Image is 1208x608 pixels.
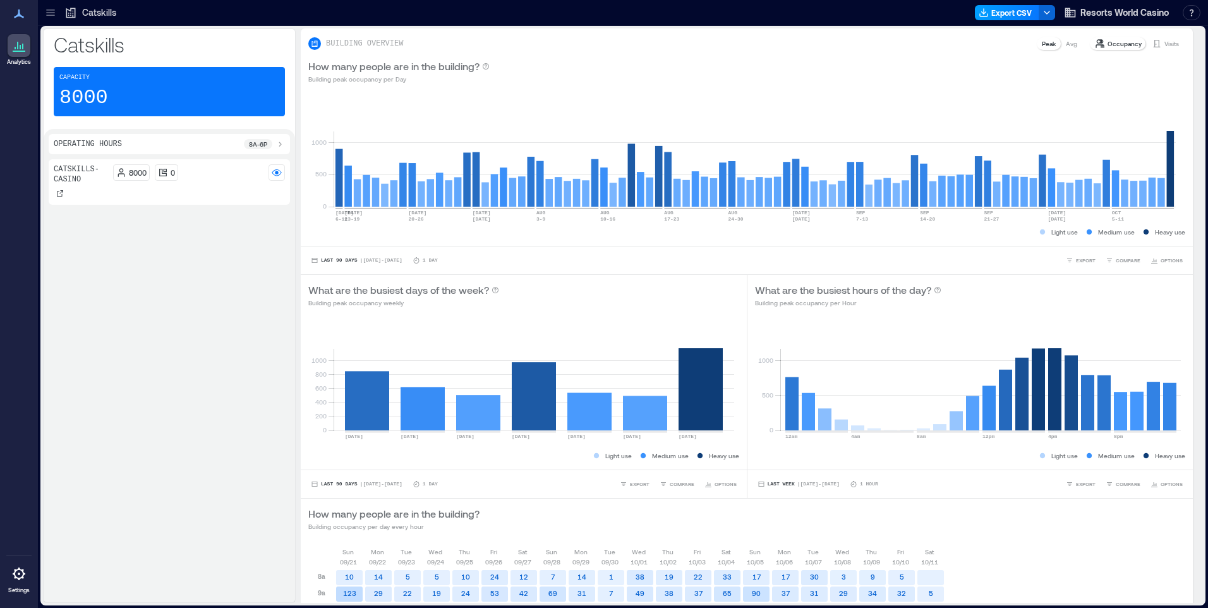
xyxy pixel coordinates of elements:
p: Heavy use [1155,227,1185,237]
p: Mon [574,547,588,557]
p: Thu [866,547,877,557]
text: 19 [665,573,673,581]
p: Thu [459,547,470,557]
p: Mon [778,547,791,557]
tspan: 1000 [311,356,327,364]
p: Building occupancy per day every hour [308,521,480,532]
p: 10/02 [660,557,677,567]
p: Peak [1042,39,1056,49]
text: 21-27 [984,216,999,222]
text: [DATE] [623,434,641,439]
p: 09/27 [514,557,531,567]
text: [DATE] [345,434,363,439]
text: 22 [694,573,703,581]
p: Catskills [54,32,285,57]
p: Catskills [82,6,116,19]
text: 3-9 [536,216,546,222]
text: OCT [1112,210,1121,216]
p: 10/01 [631,557,648,567]
button: COMPARE [1103,478,1143,490]
p: BUILDING OVERVIEW [326,39,403,49]
text: 8pm [1114,434,1123,439]
p: Light use [605,451,632,461]
p: 9a [318,588,325,598]
text: [DATE] [344,210,363,216]
tspan: 0 [323,202,327,210]
p: How many people are in the building? [308,506,480,521]
p: Building peak occupancy per Hour [755,298,941,308]
text: 3 [842,573,846,581]
p: How many people are in the building? [308,59,480,74]
p: 1 Day [423,480,438,488]
button: EXPORT [1063,254,1098,267]
text: 8am [917,434,926,439]
text: 32 [897,589,906,597]
text: 1 [609,573,613,581]
p: 1 Day [423,257,438,264]
text: 69 [548,589,557,597]
text: [DATE] [1048,210,1066,216]
p: 09/29 [572,557,589,567]
tspan: 1000 [311,138,327,146]
text: 5 [900,573,904,581]
span: COMPARE [1116,480,1140,488]
text: 10-16 [600,216,615,222]
p: Building peak occupancy per Day [308,74,490,84]
text: [DATE] [473,216,491,222]
text: 14-20 [920,216,935,222]
text: [DATE] [567,434,586,439]
text: 14 [374,573,383,581]
text: 7 [551,573,555,581]
p: Heavy use [709,451,739,461]
p: Medium use [1098,227,1135,237]
text: [DATE] [456,434,474,439]
button: OPTIONS [702,478,739,490]
tspan: 500 [761,391,773,399]
p: Wed [428,547,442,557]
button: EXPORT [1063,478,1098,490]
text: 6-12 [335,216,347,222]
button: Last Week |[DATE]-[DATE] [755,478,842,490]
text: SEP [856,210,866,216]
span: OPTIONS [1161,257,1183,264]
text: 65 [723,589,732,597]
text: 9 [871,573,875,581]
text: 24 [490,573,499,581]
text: 31 [577,589,586,597]
p: Visits [1164,39,1179,49]
p: 09/25 [456,557,473,567]
text: 7 [609,589,613,597]
button: Last 90 Days |[DATE]-[DATE] [308,478,405,490]
text: 13-19 [344,216,359,222]
text: 17 [752,573,761,581]
text: 5 [929,589,933,597]
p: What are the busiest hours of the day? [755,283,931,298]
button: EXPORT [617,478,652,490]
text: 12am [785,434,797,439]
p: 10/11 [921,557,938,567]
tspan: 600 [315,384,327,392]
text: 24-30 [728,216,744,222]
p: Sun [546,547,557,557]
tspan: 400 [315,398,327,406]
text: 37 [782,589,790,597]
p: 1 Hour [860,480,878,488]
p: Medium use [1098,451,1135,461]
p: Sat [722,547,730,557]
p: Sat [925,547,934,557]
p: Sat [518,547,527,557]
p: 0 [171,167,175,178]
p: Mon [371,547,384,557]
p: Wed [835,547,849,557]
text: SEP [984,210,993,216]
p: 10/10 [892,557,909,567]
p: Tue [807,547,819,557]
text: [DATE] [409,210,427,216]
p: 10/07 [805,557,822,567]
p: 10/09 [863,557,880,567]
text: 29 [839,589,848,597]
p: Sun [342,547,354,557]
p: Occupancy [1108,39,1142,49]
text: 4am [851,434,861,439]
span: Resorts World Casino [1080,6,1169,19]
